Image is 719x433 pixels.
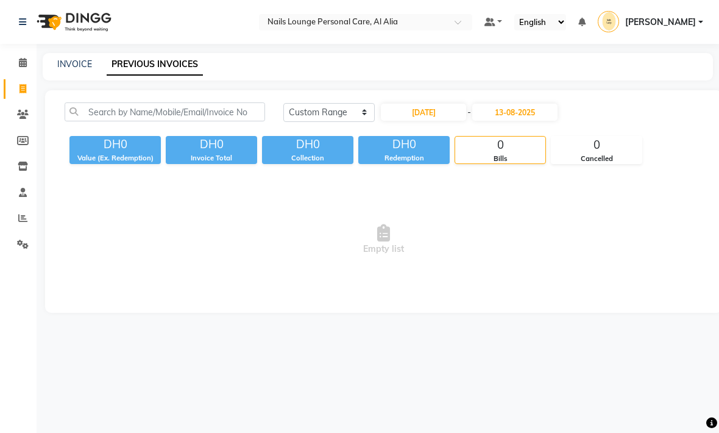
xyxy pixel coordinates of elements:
[467,106,471,119] span: -
[551,154,642,164] div: Cancelled
[455,154,545,164] div: Bills
[262,153,353,163] div: Collection
[65,179,703,301] span: Empty list
[381,104,466,121] input: Start Date
[69,136,161,153] div: DH0
[551,137,642,154] div: 0
[107,54,203,76] a: PREVIOUS INVOICES
[455,137,545,154] div: 0
[472,104,558,121] input: End Date
[262,136,353,153] div: DH0
[166,153,257,163] div: Invoice Total
[65,102,265,121] input: Search by Name/Mobile/Email/Invoice No
[358,136,450,153] div: DH0
[69,153,161,163] div: Value (Ex. Redemption)
[57,59,92,70] a: INVOICE
[625,16,696,29] span: [PERSON_NAME]
[358,153,450,163] div: Redemption
[598,11,619,32] img: Sima
[166,136,257,153] div: DH0
[31,5,115,39] img: logo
